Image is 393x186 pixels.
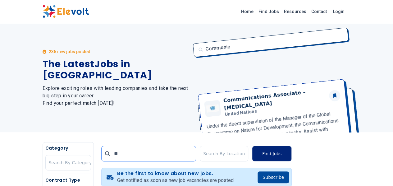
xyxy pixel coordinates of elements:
iframe: Chat Widget [362,156,393,186]
img: Elevolt [43,5,89,18]
button: Find Jobs [252,146,292,161]
h5: Contract Type [45,177,91,183]
button: Subscribe [258,171,289,183]
h1: The Latest Jobs in [GEOGRAPHIC_DATA] [43,58,189,81]
a: Contact [309,7,329,16]
a: Resources [281,7,309,16]
h2: Explore exciting roles with leading companies and take the next big step in your career. Find you... [43,85,189,107]
h4: Be the first to know about new jobs. [117,170,234,177]
h5: Category [45,145,91,151]
p: 235 new jobs posted [49,49,90,55]
a: Find Jobs [256,7,281,16]
a: Home [239,7,256,16]
p: Get notified as soon as new job vacancies are posted. [117,177,234,184]
a: Login [329,5,348,18]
